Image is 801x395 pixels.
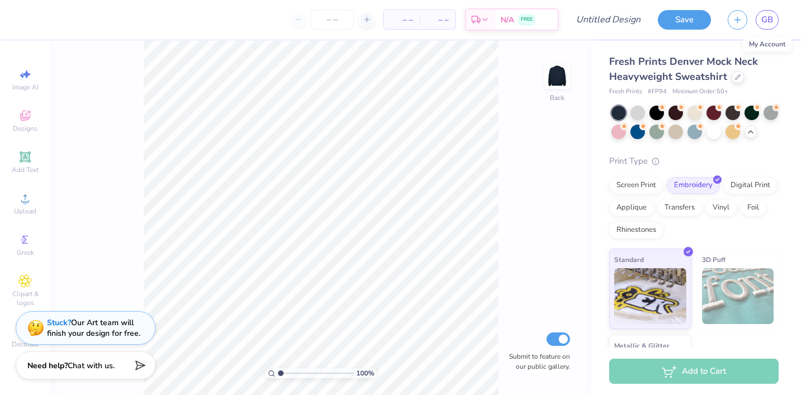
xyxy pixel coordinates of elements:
span: # FP94 [648,87,667,97]
span: Designs [13,124,37,133]
div: My Account [743,36,791,52]
strong: Stuck? [47,317,71,328]
div: Transfers [657,199,702,216]
span: – – [390,14,413,26]
div: Print Type [609,155,779,168]
input: – – [310,9,354,30]
span: GB [761,13,773,26]
span: 100 % [356,368,374,378]
div: Rhinestones [609,222,663,239]
span: Standard [614,254,644,265]
span: Image AI [12,83,39,92]
span: Clipart & logos [6,289,45,307]
span: Chat with us. [68,360,115,371]
div: Embroidery [667,177,720,194]
div: Digital Print [723,177,778,194]
button: Save [658,10,711,30]
img: Back [546,65,568,87]
label: Submit to feature on our public gallery. [503,351,570,372]
div: Foil [740,199,766,216]
span: N/A [501,14,514,26]
strong: Need help? [27,360,68,371]
a: GB [756,10,779,30]
div: Applique [609,199,654,216]
span: Greek [17,248,34,257]
span: Minimum Order: 50 + [672,87,728,97]
span: FREE [521,16,533,23]
input: Untitled Design [567,8,649,31]
div: Back [550,93,564,103]
span: Add Text [12,165,39,174]
span: Decorate [12,340,39,349]
img: Standard [614,268,686,324]
div: Screen Print [609,177,663,194]
div: Our Art team will finish your design for free. [47,317,140,339]
img: 3D Puff [702,268,774,324]
div: Vinyl [705,199,737,216]
span: – – [426,14,449,26]
span: Metallic & Glitter [614,340,670,351]
span: Upload [14,207,36,216]
span: 3D Puff [702,254,725,265]
span: Fresh Prints Denver Mock Neck Heavyweight Sweatshirt [609,55,758,83]
span: Fresh Prints [609,87,642,97]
